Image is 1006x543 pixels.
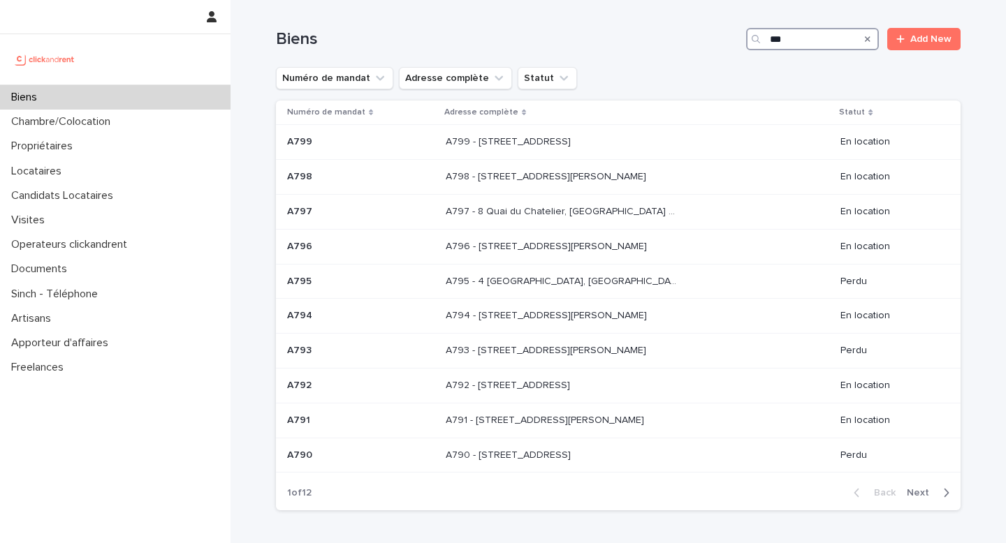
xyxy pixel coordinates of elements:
p: Propriétaires [6,140,84,153]
tr: A792A792 A792 - [STREET_ADDRESS]A792 - [STREET_ADDRESS] En location [276,368,961,403]
p: A795 - 4 [GEOGRAPHIC_DATA], [GEOGRAPHIC_DATA] 78210 [446,273,681,288]
p: 1 of 12 [276,476,323,510]
p: A794 - [STREET_ADDRESS][PERSON_NAME] [446,307,650,322]
p: A790 - [STREET_ADDRESS] [446,447,574,461]
p: En location [840,171,938,183]
p: Adresse complète [444,105,518,120]
p: En location [840,241,938,253]
p: Perdu [840,276,938,288]
p: A797 [287,203,315,218]
p: A791 - [STREET_ADDRESS][PERSON_NAME] [446,412,647,426]
tr: A795A795 A795 - 4 [GEOGRAPHIC_DATA], [GEOGRAPHIC_DATA] 78210A795 - 4 [GEOGRAPHIC_DATA], [GEOGRAPH... [276,264,961,299]
p: A799 - [STREET_ADDRESS] [446,133,574,148]
p: En location [840,136,938,148]
p: Perdu [840,345,938,357]
p: Sinch - Téléphone [6,288,109,301]
p: Numéro de mandat [287,105,365,120]
tr: A796A796 A796 - [STREET_ADDRESS][PERSON_NAME]A796 - [STREET_ADDRESS][PERSON_NAME] En location [276,229,961,264]
input: Search [746,28,879,50]
a: Add New [887,28,961,50]
p: Apporteur d'affaires [6,336,119,350]
img: UCB0brd3T0yccxBKYDjQ [11,45,79,73]
p: A790 [287,447,315,461]
p: A792 - [STREET_ADDRESS] [446,377,573,392]
h1: Biens [276,29,741,50]
p: Visites [6,214,56,227]
tr: A793A793 A793 - [STREET_ADDRESS][PERSON_NAME]A793 - [STREET_ADDRESS][PERSON_NAME] Perdu [276,334,961,369]
p: Perdu [840,449,938,461]
button: Back [843,486,901,499]
p: Operateurs clickandrent [6,238,138,251]
span: Next [907,488,938,498]
p: Locataires [6,165,73,178]
p: Artisans [6,312,62,325]
button: Next [901,486,961,499]
p: En location [840,380,938,392]
p: A795 [287,273,314,288]
p: Biens [6,91,48,104]
p: Statut [839,105,865,120]
p: En location [840,415,938,426]
button: Adresse complète [399,67,512,89]
p: A791 [287,412,313,426]
p: A794 [287,307,315,322]
tr: A797A797 A797 - 8 Quai du Chatelier, [GEOGRAPHIC_DATA] 93450A797 - 8 Quai du Chatelier, [GEOGRAPH... [276,194,961,229]
button: Statut [518,67,577,89]
span: Add New [910,34,952,44]
p: A799 [287,133,315,148]
p: A796 - [STREET_ADDRESS][PERSON_NAME] [446,238,650,253]
p: A793 - [STREET_ADDRESS][PERSON_NAME] [446,342,649,357]
p: En location [840,206,938,218]
p: A798 [287,168,315,183]
p: Chambre/Colocation [6,115,122,128]
p: A796 [287,238,315,253]
p: A797 - 8 Quai du Chatelier, [GEOGRAPHIC_DATA] 93450 [446,203,681,218]
p: Candidats Locataires [6,189,124,202]
p: Freelances [6,361,75,374]
p: A792 [287,377,314,392]
tr: A791A791 A791 - [STREET_ADDRESS][PERSON_NAME]A791 - [STREET_ADDRESS][PERSON_NAME] En location [276,403,961,438]
tr: A794A794 A794 - [STREET_ADDRESS][PERSON_NAME]A794 - [STREET_ADDRESS][PERSON_NAME] En location [276,299,961,334]
tr: A799A799 A799 - [STREET_ADDRESS]A799 - [STREET_ADDRESS] En location [276,125,961,160]
tr: A798A798 A798 - [STREET_ADDRESS][PERSON_NAME]A798 - [STREET_ADDRESS][PERSON_NAME] En location [276,160,961,195]
p: Documents [6,262,78,276]
button: Numéro de mandat [276,67,393,89]
p: En location [840,310,938,322]
p: A793 [287,342,314,357]
tr: A790A790 A790 - [STREET_ADDRESS]A790 - [STREET_ADDRESS] Perdu [276,438,961,473]
span: Back [866,488,896,498]
p: A798 - [STREET_ADDRESS][PERSON_NAME] [446,168,649,183]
